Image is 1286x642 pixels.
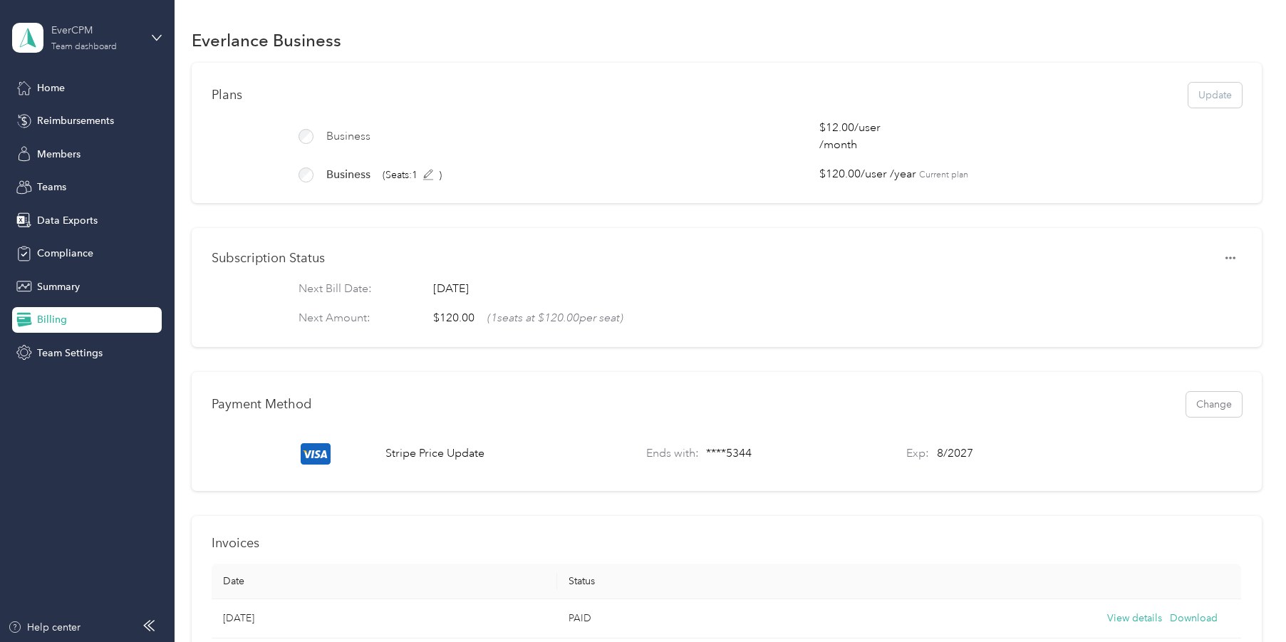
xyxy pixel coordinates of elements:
[557,564,903,599] th: Status
[37,81,65,95] span: Home
[819,120,919,154] span: $12.00 / user / month
[1108,611,1163,626] button: View details
[299,310,408,327] p: Next Amount:
[192,33,341,48] h1: Everlance Business
[326,128,370,145] span: Business
[37,147,81,162] span: Members
[1170,611,1218,626] button: Download
[385,445,484,462] p: Stripe Price Update
[37,312,67,327] span: Billing
[819,166,919,183] span: $120.00 / user / year
[8,620,81,635] button: Help center
[569,612,591,624] span: PAID
[1186,392,1242,417] button: Change
[299,281,408,298] p: Next Bill Date:
[906,445,929,462] p: Exp:
[37,180,66,195] span: Teams
[51,23,140,38] div: EverCPM
[919,169,1241,182] span: Current plan
[212,564,557,599] th: Date
[212,251,325,266] h1: Subscription Status
[37,113,114,128] span: Reimbursements
[1206,562,1286,642] iframe: Everlance-gr Chat Button Frame
[646,445,699,462] p: Ends with:
[212,88,242,103] h1: Plans
[37,246,93,261] span: Compliance
[212,599,557,638] td: [DATE]
[212,397,312,412] h1: Payment Method
[37,213,98,228] span: Data Exports
[383,167,442,182] span: (Seats: 1 )
[212,536,1241,551] h1: Invoices
[937,445,973,462] p: 8 / 2027
[433,310,623,327] div: $120.00
[487,310,623,327] span: ( 1 seats at $120.00 per seat)
[433,281,469,298] span: [DATE]
[51,43,117,51] div: Team dashboard
[326,166,370,183] span: Business
[37,346,103,361] span: Team Settings
[37,279,80,294] span: Summary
